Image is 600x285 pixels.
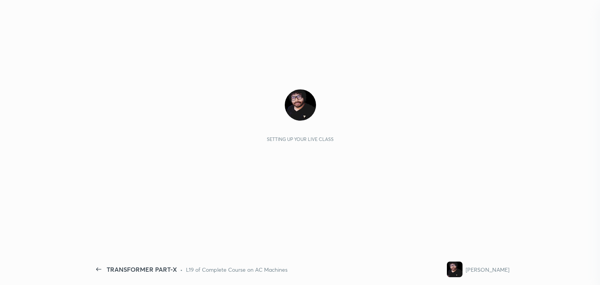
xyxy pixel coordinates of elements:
img: 5ced908ece4343448b4c182ab94390f6.jpg [447,262,462,277]
div: L19 of Complete Course on AC Machines [186,265,287,274]
div: TRANSFORMER PART-X [107,265,177,274]
div: [PERSON_NAME] [466,265,509,274]
div: • [180,265,183,274]
div: Setting up your live class [267,136,334,142]
img: 5ced908ece4343448b4c182ab94390f6.jpg [285,89,316,121]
